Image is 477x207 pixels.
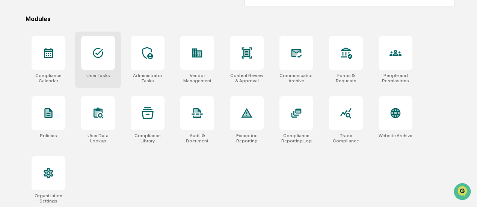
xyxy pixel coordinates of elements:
p: How can we help? [8,15,137,27]
button: Start new chat [128,59,137,68]
div: Vendor Management [180,73,214,83]
div: Forms & Requests [329,73,363,83]
a: 🔎Data Lookup [5,106,50,119]
div: Content Review & Approval [230,73,264,83]
div: Compliance Reporting Log [279,133,313,144]
span: Pylon [75,127,91,133]
div: People and Permissions [379,73,412,83]
span: Data Lookup [15,109,47,116]
a: Powered byPylon [53,127,91,133]
div: Trade Compliance [329,133,363,144]
div: Audit & Document Logs [180,133,214,144]
div: We're available if you need us! [26,65,95,71]
div: Communications Archive [279,73,313,83]
a: 🗄️Attestations [51,91,96,105]
div: Compliance Calendar [32,73,65,83]
div: User Data Lookup [81,133,115,144]
div: Website Archive [379,133,412,138]
img: 1746055101610-c473b297-6a78-478c-a979-82029cc54cd1 [8,57,21,71]
a: 🖐️Preclearance [5,91,51,105]
div: 🗄️ [54,95,60,101]
div: User Tasks [86,73,110,78]
div: 🖐️ [8,95,14,101]
div: Compliance Library [131,133,165,144]
span: Attestations [62,94,93,102]
iframe: Open customer support [453,182,473,202]
span: Preclearance [15,94,48,102]
div: Exception Reporting [230,133,264,144]
div: Organization Settings [32,193,65,204]
div: Administrator Tasks [131,73,165,83]
div: Modules [26,15,455,23]
div: Start new chat [26,57,123,65]
div: 🔎 [8,109,14,115]
div: Policies [40,133,57,138]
